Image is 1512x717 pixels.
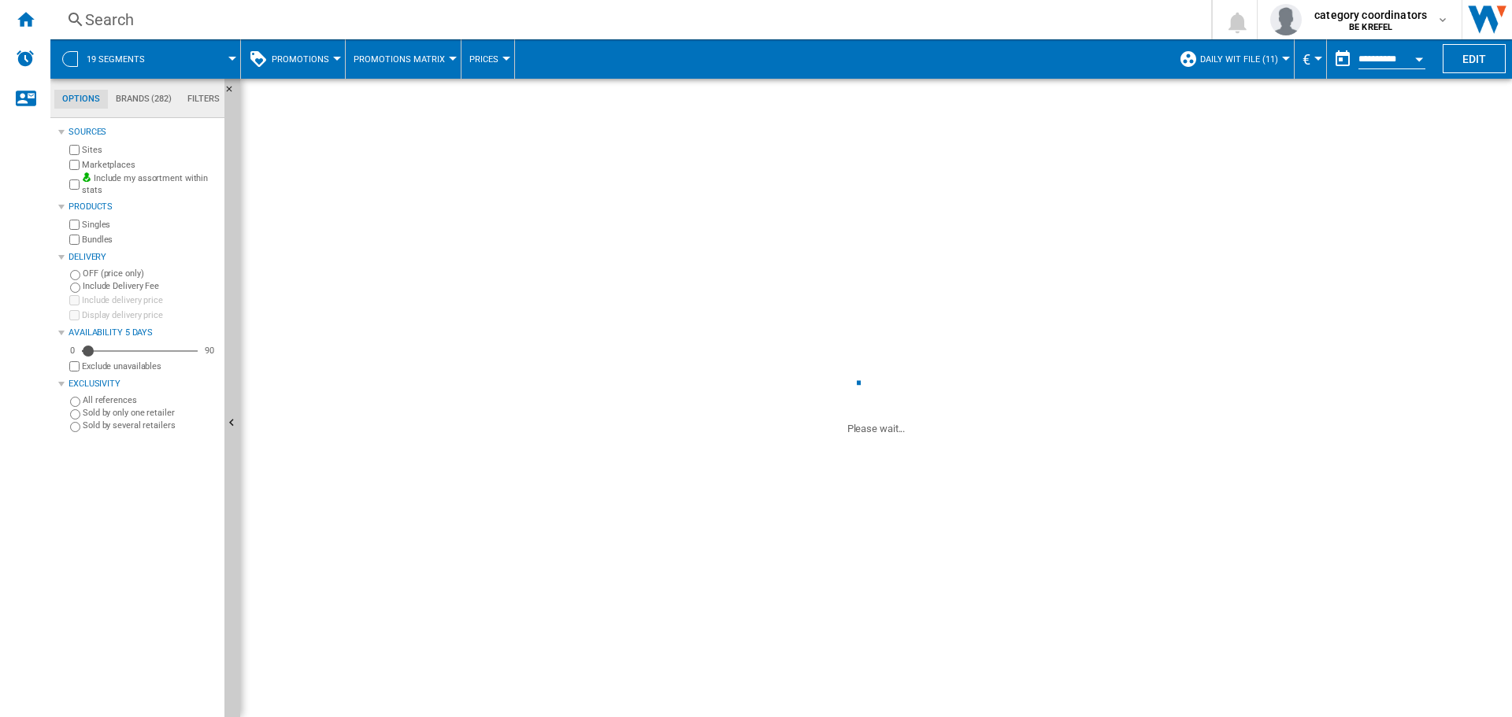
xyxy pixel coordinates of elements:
div: Products [69,201,218,213]
label: Display delivery price [82,309,218,321]
button: Edit [1443,44,1506,73]
b: BE KREFEL [1349,22,1392,32]
input: All references [70,397,80,407]
input: Include my assortment within stats [69,175,80,194]
label: OFF (price only) [83,268,218,279]
input: Sold by several retailers [70,422,80,432]
button: Open calendar [1405,43,1433,71]
button: 19 segments [87,39,161,79]
input: Include delivery price [69,295,80,305]
label: All references [83,394,218,406]
span: 19 segments [87,54,145,65]
input: Sites [69,145,80,155]
span: Daily WIT File (11) [1200,54,1278,65]
button: Promotions Matrix [354,39,453,79]
ng-transclude: Please wait... [847,423,906,434]
img: mysite-bg-18x18.png [82,172,91,182]
md-menu: Currency [1295,39,1327,79]
div: 0 [66,345,79,357]
div: Daily WIT File (11) [1179,39,1286,79]
img: profile.jpg [1270,4,1302,35]
input: Include Delivery Fee [70,283,80,293]
label: Exclude unavailables [82,360,218,372]
md-tab-item: Brands (282) [108,90,180,109]
label: Bundles [82,234,218,246]
div: 90 [201,345,218,357]
label: Singles [82,219,218,231]
input: Display delivery price [69,361,80,371]
button: Daily WIT File (11) [1200,39,1286,79]
label: Include delivery price [82,294,218,306]
label: Include Delivery Fee [83,280,218,292]
input: Bundles [69,235,80,245]
md-tab-item: Options [54,90,108,109]
div: Delivery [69,251,218,264]
button: € [1303,39,1318,79]
label: Include my assortment within stats [82,172,218,197]
input: Display delivery price [69,310,80,320]
md-slider: Availability [82,343,198,359]
span: category coordinators [1314,7,1427,23]
div: Search [85,9,1170,31]
label: Sold by only one retailer [83,407,218,419]
div: Exclusivity [69,378,218,390]
div: Sources [69,126,218,139]
img: alerts-logo.svg [16,49,35,68]
input: Singles [69,220,80,230]
span: Promotions [272,54,329,65]
label: Sites [82,144,218,156]
label: Marketplaces [82,159,218,171]
button: Promotions [272,39,337,79]
div: Promotions [249,39,337,79]
label: Sold by several retailers [83,419,218,431]
input: Marketplaces [69,160,80,170]
input: Sold by only one retailer [70,409,80,419]
span: Promotions Matrix [354,54,445,65]
input: OFF (price only) [70,270,80,280]
button: md-calendar [1327,43,1358,75]
md-tab-item: Filters [180,90,228,109]
span: € [1303,51,1310,68]
div: 19 segments [58,39,232,79]
button: Hide [224,79,243,107]
button: Prices [469,39,506,79]
span: Prices [469,54,498,65]
div: Availability 5 Days [69,327,218,339]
